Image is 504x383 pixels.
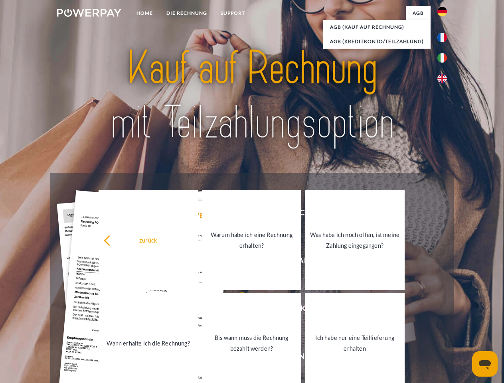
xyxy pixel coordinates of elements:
div: Ich habe nur eine Teillieferung erhalten [310,332,400,354]
img: title-powerpay_de.svg [76,38,428,153]
a: Home [130,6,160,20]
div: Warum habe ich eine Rechnung erhalten? [207,229,296,251]
a: agb [406,6,431,20]
div: Wann erhalte ich die Rechnung? [103,338,193,348]
a: SUPPORT [214,6,252,20]
a: DIE RECHNUNG [160,6,214,20]
a: Was habe ich noch offen, ist meine Zahlung eingegangen? [305,190,405,290]
img: en [437,74,447,83]
a: AGB (Kreditkonto/Teilzahlung) [323,34,431,49]
img: it [437,53,447,63]
div: Was habe ich noch offen, ist meine Zahlung eingegangen? [310,229,400,251]
div: Bis wann muss die Rechnung bezahlt werden? [207,332,296,354]
div: zurück [103,235,193,245]
a: AGB (Kauf auf Rechnung) [323,20,431,34]
iframe: Schaltfläche zum Öffnen des Messaging-Fensters [472,351,498,377]
img: de [437,7,447,16]
img: fr [437,33,447,42]
img: logo-powerpay-white.svg [57,9,121,17]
